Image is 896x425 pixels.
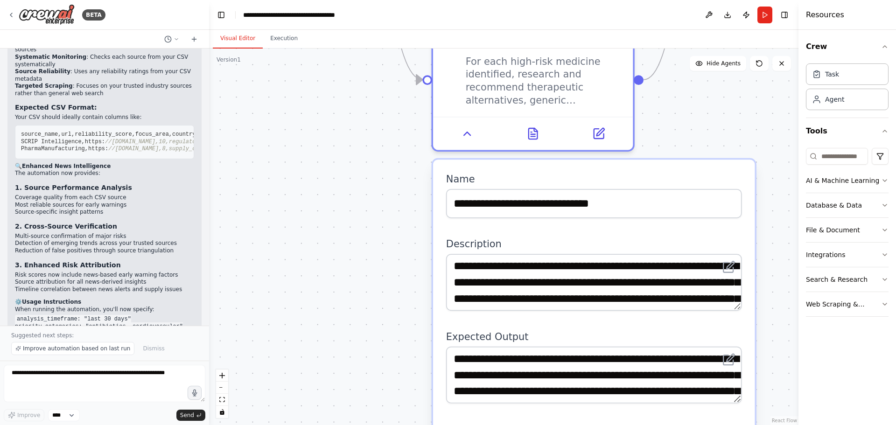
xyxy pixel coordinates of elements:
li: Timeline correlation between news alerts and supply issues [15,286,194,293]
button: Database & Data [806,193,889,217]
button: View output [498,124,567,144]
nav: breadcrumb [243,10,348,20]
strong: Targeted Scraping [15,83,73,89]
button: Visual Editor [213,29,263,49]
button: Improve automation based on last run [11,342,134,355]
p: The automation now provides: [15,170,194,177]
button: zoom in [216,369,228,382]
span: Improve [17,411,40,419]
label: Description [446,237,742,251]
button: toggle interactivity [216,406,228,418]
button: fit view [216,394,228,406]
div: Task [825,70,839,79]
button: Web Scraping & Browsing [806,292,889,316]
span: Improve automation based on last run [23,345,130,352]
button: AI & Machine Learning [806,168,889,193]
a: React Flow attribution [772,418,797,423]
button: Hide Agents [690,56,746,71]
div: File & Document [806,225,860,235]
h2: ⚙️ [15,299,194,306]
button: Hide left sidebar [215,8,228,21]
div: Version 1 [217,56,241,63]
button: Switch to previous chat [161,34,183,45]
label: Expected Output [446,330,742,343]
label: Name [446,173,742,186]
li: : Focuses on your trusted industry sources rather than general web search [15,83,194,97]
button: Open in editor [719,350,739,369]
span: PharmaManufacturing,https: [21,146,108,152]
span: source_name,url,reliability_score,focus_area,country [21,131,196,138]
button: Open in editor [719,257,739,277]
button: Send [176,410,205,421]
button: Search & Research [806,267,889,292]
div: Web Scraping & Browsing [806,300,881,309]
li: Multi-source confirmation of major risks [15,233,194,240]
h2: 🔍 [15,163,194,170]
div: Identify Therapeutic AlternativesFor each high-risk medicine identified, research and recommend t... [432,8,635,152]
div: Integrations [806,250,845,259]
button: zoom out [216,382,228,394]
div: Crew [806,60,889,118]
strong: 3. Enhanced Risk Attribution [15,261,121,269]
img: Logo [19,4,75,25]
div: AI & Machine Learning [806,176,879,185]
button: Open in side panel [571,124,627,144]
li: Reduction of false positives through source triangulation [15,247,194,255]
div: For each high-risk medicine identified, research and recommend therapeutic alternatives, generic ... [466,55,623,107]
li: Risk scores now include news-based early warning factors [15,272,194,279]
span: SCRIP Intelligence,https: [21,139,105,145]
strong: Expected CSV Format: [15,104,97,111]
button: Improve [4,409,44,421]
button: Click to speak your automation idea [188,386,202,400]
span: //[DOMAIN_NAME],10,regulatory,Global [105,139,226,145]
div: Database & Data [806,201,862,210]
div: Agent [825,95,844,104]
h4: Resources [806,9,844,21]
p: Your CSV should ideally contain columns like: [15,114,194,121]
span: Send [180,411,194,419]
button: File & Document [806,218,889,242]
strong: Enhanced News Intelligence [22,163,111,169]
strong: 2. Cross-Source Verification [15,223,117,230]
p: When running the automation, you'll now specify: [15,306,194,314]
button: Integrations [806,243,889,267]
li: Source-specific insight patterns [15,209,194,216]
button: Hide right sidebar [778,8,791,21]
button: Tools [806,118,889,144]
li: Coverage quality from each CSV source [15,194,194,202]
li: Source attribution for all news-derived insights [15,279,194,286]
span: //[DOMAIN_NAME],8,supply_chain,[GEOGRAPHIC_DATA] [108,146,270,152]
code: analysis_timeframe: "last 30 days" priority_categories: "antibiotics, cardiovascular" minimum_ris... [15,315,193,346]
span: Dismiss [143,345,164,352]
strong: 1. Source Performance Analysis [15,184,132,191]
strong: Source Reliability [15,68,70,75]
li: : Uses any reliability ratings from your CSV metadata [15,68,194,83]
button: Start a new chat [187,34,202,45]
button: Execution [263,29,305,49]
div: Identify Therapeutic Alternatives [466,19,623,52]
strong: Usage Instructions [22,299,81,305]
button: Crew [806,34,889,60]
span: Hide Agents [707,60,741,67]
li: : Checks each source from your CSV systematically [15,54,194,68]
div: React Flow controls [216,369,228,418]
strong: Systematic Monitoring [15,54,86,60]
p: Suggested next steps: [11,332,198,339]
li: Detection of emerging trends across your trusted sources [15,240,194,247]
div: Tools [806,144,889,324]
button: Dismiss [138,342,169,355]
li: Most reliable sources for early warnings [15,202,194,209]
div: BETA [82,9,105,21]
div: Search & Research [806,275,868,284]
